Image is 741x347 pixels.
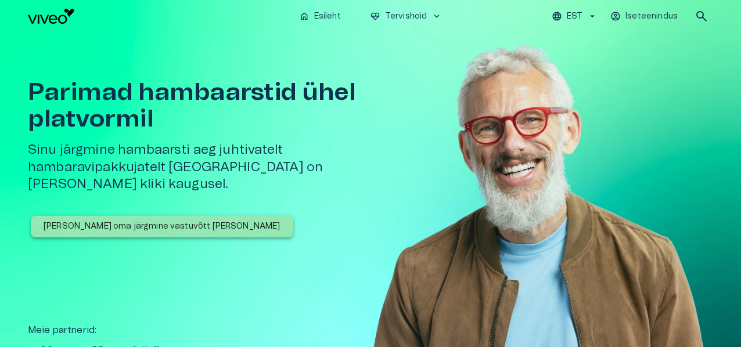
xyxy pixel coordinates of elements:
button: homeEsileht [294,8,347,25]
button: Iseteenindus [609,8,681,25]
p: EST [567,10,582,23]
button: EST [550,8,599,25]
span: search [695,9,708,23]
button: open search modal [690,5,713,28]
p: [PERSON_NAME] oma järgmine vastuvõtt [PERSON_NAME] [44,221,280,233]
p: Esileht [314,10,341,23]
a: Navigate to homepage [28,9,290,24]
h5: Sinu järgmine hambaarsti aeg juhtivatelt hambaravipakkujatelt [GEOGRAPHIC_DATA] on [PERSON_NAME] ... [28,142,404,193]
p: Iseteenindus [625,10,678,23]
button: [PERSON_NAME] oma järgmine vastuvõtt [PERSON_NAME] [31,216,293,237]
p: Tervishoid [385,10,427,23]
p: Meie partnerid : [28,323,713,337]
img: Viveo logo [28,9,74,24]
h1: Parimad hambaarstid ühel platvormil [28,79,404,132]
button: ecg_heartTervishoidkeyboard_arrow_down [365,8,447,25]
span: ecg_heart [370,11,380,21]
span: keyboard_arrow_down [431,11,442,21]
span: home [299,11,310,21]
